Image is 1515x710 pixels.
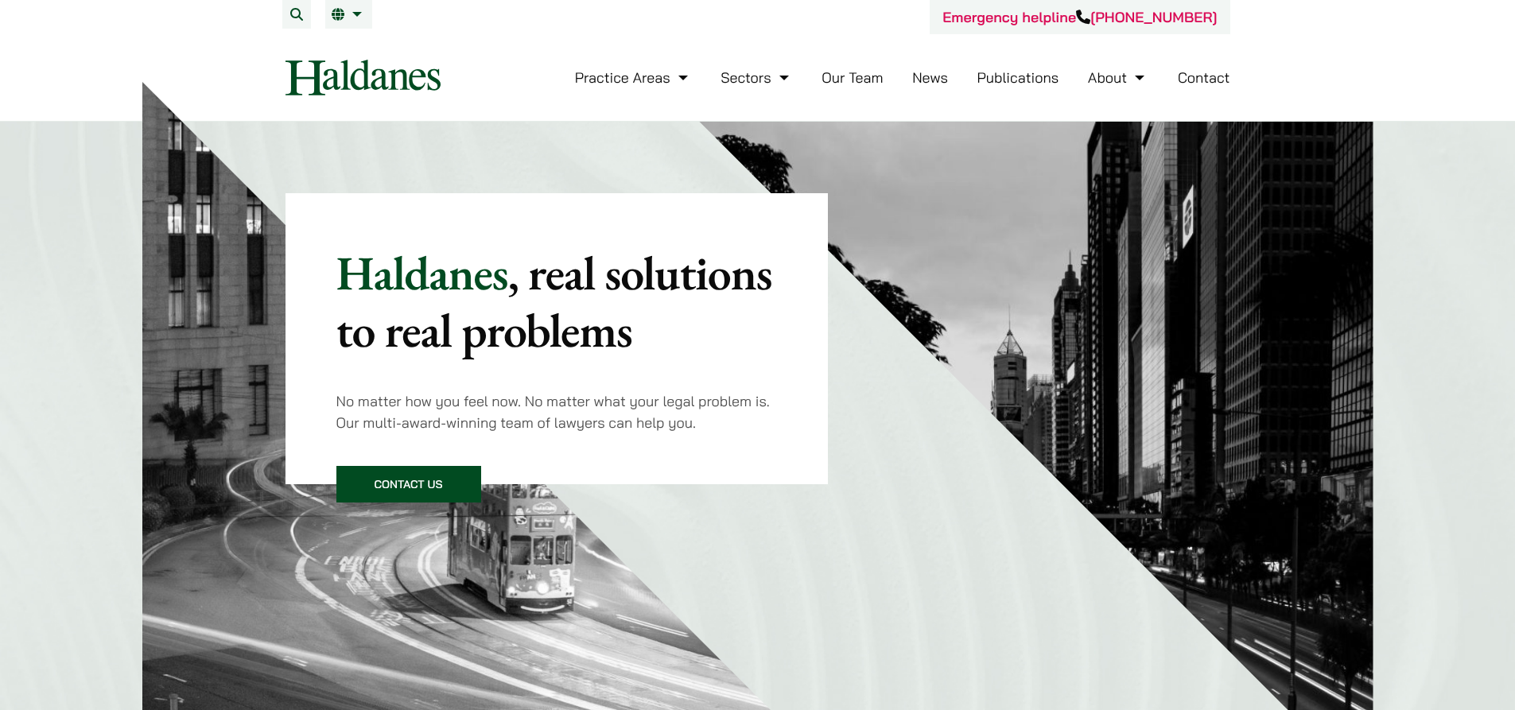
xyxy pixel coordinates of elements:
[336,242,772,361] mark: , real solutions to real problems
[336,390,778,433] p: No matter how you feel now. No matter what your legal problem is. Our multi-award-winning team of...
[336,244,778,359] p: Haldanes
[1088,68,1148,87] a: About
[575,68,692,87] a: Practice Areas
[286,60,441,95] img: Logo of Haldanes
[332,8,366,21] a: EN
[942,8,1217,26] a: Emergency helpline[PHONE_NUMBER]
[977,68,1059,87] a: Publications
[721,68,792,87] a: Sectors
[822,68,883,87] a: Our Team
[912,68,948,87] a: News
[1178,68,1230,87] a: Contact
[336,466,481,502] a: Contact Us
